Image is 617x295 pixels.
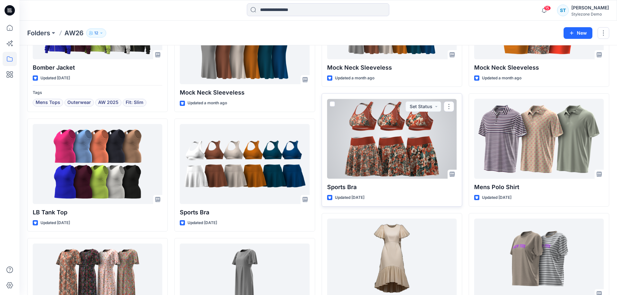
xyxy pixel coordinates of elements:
p: AW26 [64,28,84,38]
button: 12 [86,28,106,38]
p: Updated a month ago [335,75,374,82]
p: Bomber Jacket [33,63,162,72]
p: Updated [DATE] [40,220,70,226]
p: Sports Bra [327,183,457,192]
p: Updated a month ago [188,100,227,107]
a: LB Tank Top [33,124,162,204]
div: ST [557,5,569,16]
div: Stylezone Demo [571,12,609,17]
div: [PERSON_NAME] [571,4,609,12]
a: Sports Bra [180,124,309,204]
p: Mock Neck Sleeveless [474,63,604,72]
p: Updated [DATE] [482,194,511,201]
p: Updated a month ago [482,75,521,82]
a: Folders [27,28,50,38]
p: Mock Neck Sleeveless [327,63,457,72]
span: Fit: Slim [126,99,143,107]
span: Outerwear [67,99,91,107]
p: Updated [DATE] [188,220,217,226]
button: New [564,27,592,39]
p: LB Tank Top [33,208,162,217]
p: Tags [33,89,162,96]
span: 15 [544,6,551,11]
p: 12 [94,29,98,37]
p: Mens Polo Shirt [474,183,604,192]
span: AW 2025 [98,99,119,107]
span: Mens Tops [36,99,60,107]
p: Sports Bra [180,208,309,217]
p: Updated [DATE] [335,194,364,201]
a: Sports Bra [327,99,457,179]
p: Mock Neck Sleeveless [180,88,309,97]
p: Updated [DATE] [40,75,70,82]
a: Mens Polo Shirt [474,99,604,179]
